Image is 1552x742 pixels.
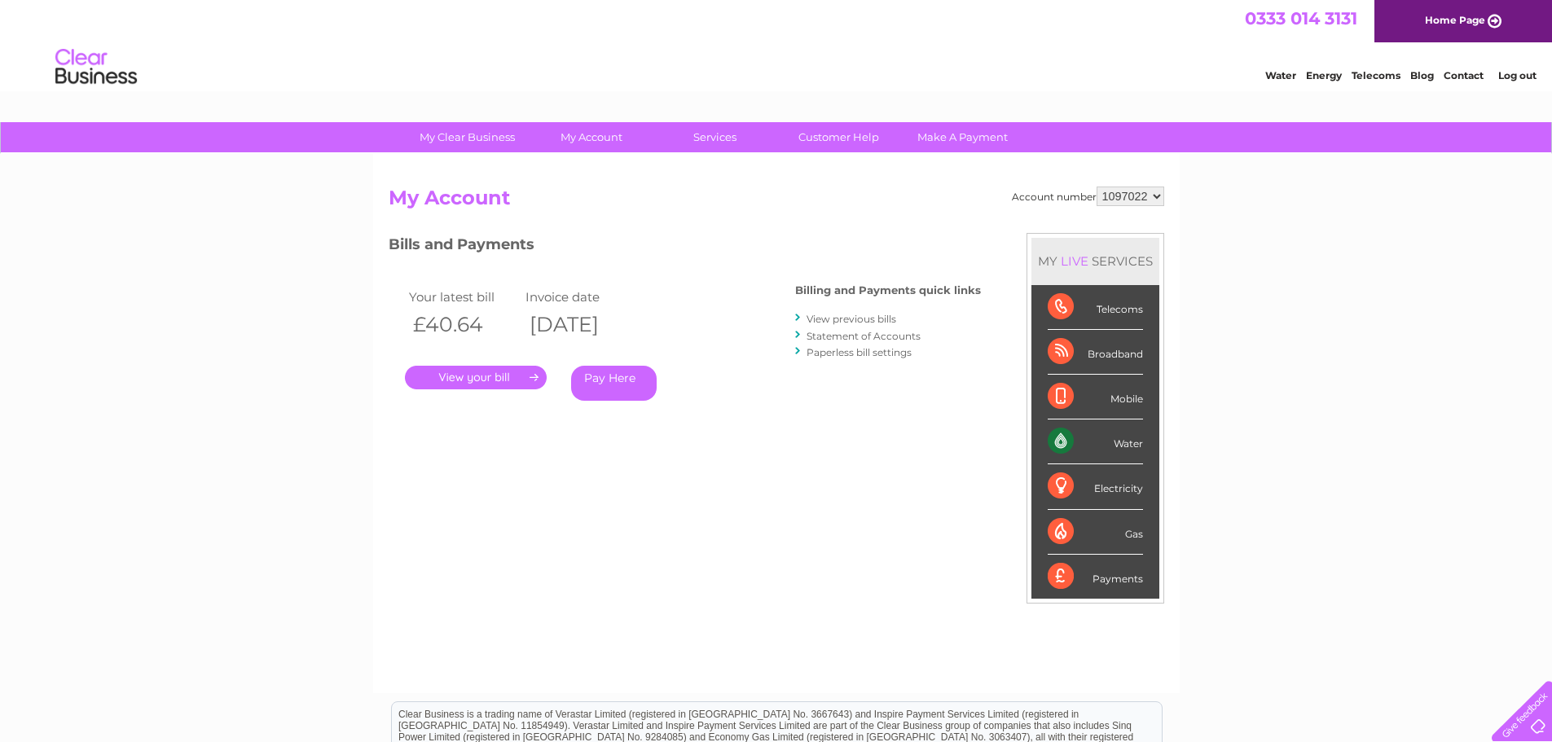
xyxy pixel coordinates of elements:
[1048,464,1143,509] div: Electricity
[1410,69,1434,81] a: Blog
[389,233,981,261] h3: Bills and Payments
[1048,419,1143,464] div: Water
[389,187,1164,217] h2: My Account
[1306,69,1342,81] a: Energy
[521,308,639,341] th: [DATE]
[1031,238,1159,284] div: MY SERVICES
[405,308,522,341] th: £40.64
[648,122,782,152] a: Services
[521,286,639,308] td: Invoice date
[571,366,657,401] a: Pay Here
[1048,555,1143,599] div: Payments
[405,366,547,389] a: .
[1498,69,1537,81] a: Log out
[1057,253,1092,269] div: LIVE
[807,313,896,325] a: View previous bills
[807,330,921,342] a: Statement of Accounts
[1265,69,1296,81] a: Water
[1444,69,1484,81] a: Contact
[1012,187,1164,206] div: Account number
[772,122,906,152] a: Customer Help
[1245,8,1357,29] a: 0333 014 3131
[1048,330,1143,375] div: Broadband
[895,122,1030,152] a: Make A Payment
[392,9,1162,79] div: Clear Business is a trading name of Verastar Limited (registered in [GEOGRAPHIC_DATA] No. 3667643...
[795,284,981,296] h4: Billing and Payments quick links
[524,122,658,152] a: My Account
[807,346,912,358] a: Paperless bill settings
[1352,69,1400,81] a: Telecoms
[55,42,138,92] img: logo.png
[1048,375,1143,419] div: Mobile
[400,122,534,152] a: My Clear Business
[405,286,522,308] td: Your latest bill
[1048,285,1143,330] div: Telecoms
[1048,510,1143,555] div: Gas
